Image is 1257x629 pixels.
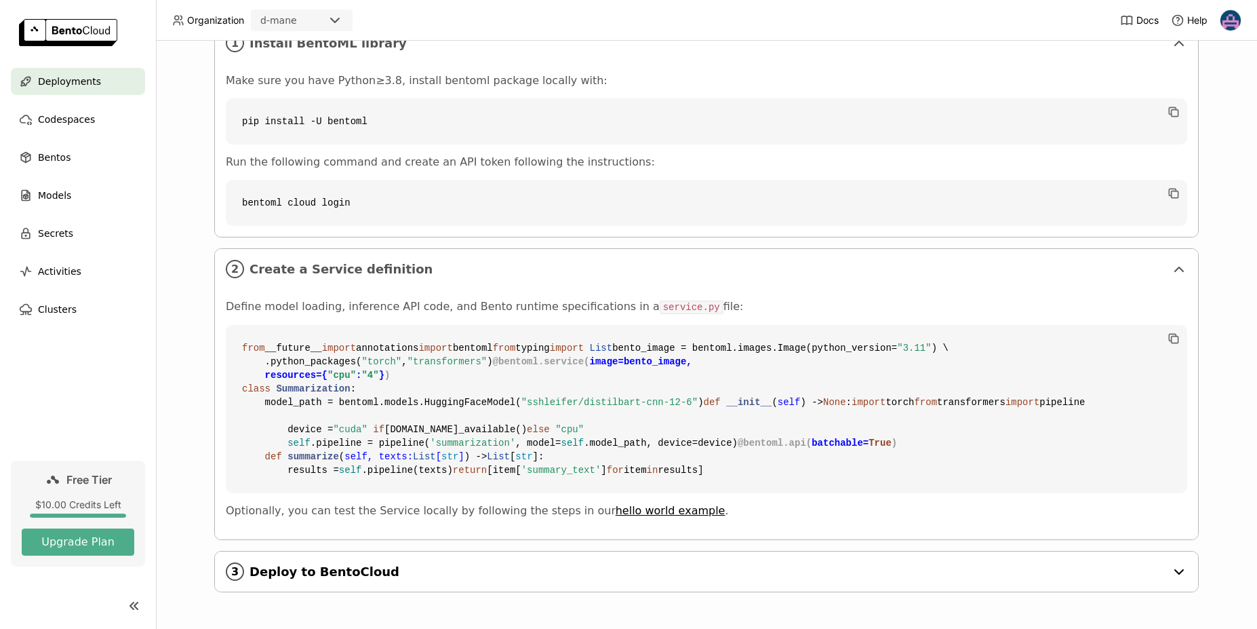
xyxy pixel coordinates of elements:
[660,301,723,314] code: service.py
[515,451,532,462] span: str
[812,438,892,449] span: batchable=
[453,465,487,476] span: return
[487,451,510,462] span: List
[333,424,367,435] span: "cuda"
[1187,14,1208,26] span: Help
[215,23,1198,63] div: 1Install BentoML library
[66,473,112,487] span: Free Tier
[11,461,145,567] a: Free Tier$10.00 Credits LeftUpgrade Plan
[1136,14,1159,26] span: Docs
[852,397,885,408] span: import
[226,98,1187,145] code: pip install -U bentoml
[250,36,1165,51] span: Install BentoML library
[226,300,1187,314] p: Define model loading, inference API code, and Bento runtime specifications in a file:
[242,343,265,354] span: from
[869,438,892,449] span: True
[413,451,436,462] span: List
[550,343,584,354] span: import
[647,465,658,476] span: in
[738,438,897,449] span: @bentoml.api( )
[914,397,937,408] span: from
[561,438,584,449] span: self
[521,397,698,408] span: "sshleifer/distilbart-cnn-12-6"
[344,451,464,462] span: self, texts: [ ]
[287,451,339,462] span: summarize
[1220,10,1241,31] img: Dhanraj Mane
[11,220,145,247] a: Secrets
[226,260,244,278] i: 2
[607,465,624,476] span: for
[265,451,282,462] span: def
[215,249,1198,289] div: 2Create a Service definition
[373,424,384,435] span: if
[590,343,613,354] span: List
[1171,14,1208,27] div: Help
[250,262,1165,277] span: Create a Service definition
[11,258,145,285] a: Activities
[287,438,311,449] span: self
[493,343,516,354] span: from
[276,383,350,394] span: Summarization
[11,296,145,323] a: Clusters
[38,187,71,204] span: Models
[19,19,117,46] img: logo
[226,563,244,581] i: 3
[226,34,244,52] i: 1
[823,397,846,408] span: None
[441,451,458,462] span: str
[242,383,271,394] span: class
[38,111,95,128] span: Codespaces
[418,343,452,354] span: import
[226,74,1187,88] p: Make sure you have Python≥3.8, install bentoml package locally with:
[339,465,362,476] span: self
[38,225,73,242] span: Secrets
[361,370,378,381] span: "4"
[778,397,801,408] span: self
[726,397,772,408] span: __init__
[322,343,356,354] span: import
[38,301,77,318] span: Clusters
[298,14,300,28] input: Selected d-mane.
[897,343,931,354] span: "3.11"
[616,504,725,517] a: hello world example
[704,397,721,408] span: def
[11,182,145,209] a: Models
[22,529,134,556] button: Upgrade Plan
[1120,14,1159,27] a: Docs
[327,370,356,381] span: "cpu"
[187,14,244,26] span: Organization
[38,73,101,90] span: Deployments
[1005,397,1039,408] span: import
[22,499,134,511] div: $10.00 Credits Left
[226,180,1187,226] code: bentoml cloud login
[407,356,487,367] span: "transformers"
[555,424,584,435] span: "cpu"
[361,356,401,367] span: "torch"
[11,68,145,95] a: Deployments
[38,263,81,280] span: Activities
[260,14,297,27] div: d-mane
[226,155,1187,169] p: Run the following command and create an API token following the instructions:
[521,465,601,476] span: 'summary_text'
[11,144,145,171] a: Bentos
[11,106,145,133] a: Codespaces
[430,438,515,449] span: 'summarization'
[38,149,71,166] span: Bentos
[527,424,550,435] span: else
[250,565,1165,579] span: Deploy to BentoCloud
[215,552,1198,592] div: 3Deploy to BentoCloud
[226,325,1187,493] code: __future__ annotations bentoml typing bento_image = bentoml.images.Image(python_version= ) \ .pyt...
[226,504,1187,518] p: Optionally, you can test the Service locally by following the steps in our .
